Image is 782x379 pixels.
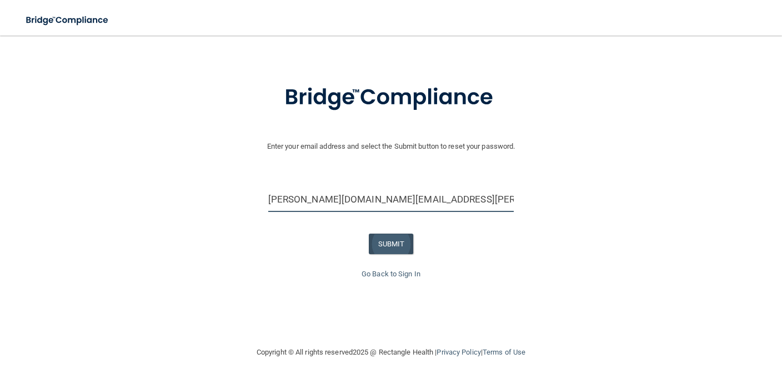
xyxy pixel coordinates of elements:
[17,9,119,32] img: bridge_compliance_login_screen.278c3ca4.svg
[590,300,769,345] iframe: Drift Widget Chat Controller
[437,348,480,356] a: Privacy Policy
[188,335,594,370] div: Copyright © All rights reserved 2025 @ Rectangle Health | |
[362,270,420,278] a: Go Back to Sign In
[369,234,414,254] button: SUBMIT
[483,348,525,356] a: Terms of Use
[262,69,520,127] img: bridge_compliance_login_screen.278c3ca4.svg
[268,187,514,212] input: Email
